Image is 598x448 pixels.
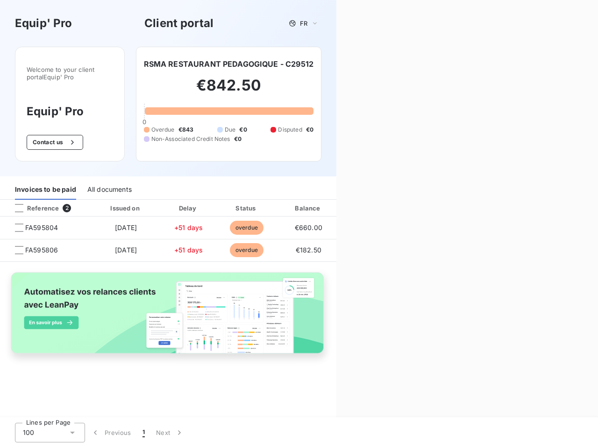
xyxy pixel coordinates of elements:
[278,203,339,213] div: Balance
[239,126,247,134] span: €0
[230,243,263,257] span: overdue
[300,20,307,27] span: FR
[219,203,274,213] div: Status
[144,15,214,32] h3: Client portal
[27,103,113,120] h3: Equip' Pro
[225,126,235,134] span: Due
[162,203,215,213] div: Delay
[25,223,58,232] span: FA595804
[85,423,137,442] button: Previous
[144,76,313,104] h2: €842.50
[27,135,83,150] button: Contact us
[178,126,194,134] span: €843
[234,135,242,143] span: €0
[15,180,76,200] div: Invoices to be paid
[151,135,230,143] span: Non-Associated Credit Notes
[142,118,146,126] span: 0
[4,267,333,367] img: banner
[115,224,137,231] span: [DATE]
[142,428,145,437] span: 1
[278,126,302,134] span: Disputed
[27,66,113,81] span: Welcome to your client portal Equip' Pro
[23,428,34,437] span: 100
[295,224,322,231] span: €660.00
[150,423,190,442] button: Next
[230,221,263,235] span: overdue
[63,204,71,212] span: 2
[151,126,175,134] span: Overdue
[87,180,132,200] div: All documents
[306,126,313,134] span: €0
[174,246,203,254] span: +51 days
[174,224,203,231] span: +51 days
[137,423,150,442] button: 1
[7,204,59,212] div: Reference
[115,246,137,254] span: [DATE]
[15,15,72,32] h3: Equip' Pro
[296,246,321,254] span: €182.50
[144,58,313,70] h6: RSMA RESTAURANT PEDAGOGIQUE - C29512
[93,203,158,213] div: Issued on
[25,245,58,255] span: FA595806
